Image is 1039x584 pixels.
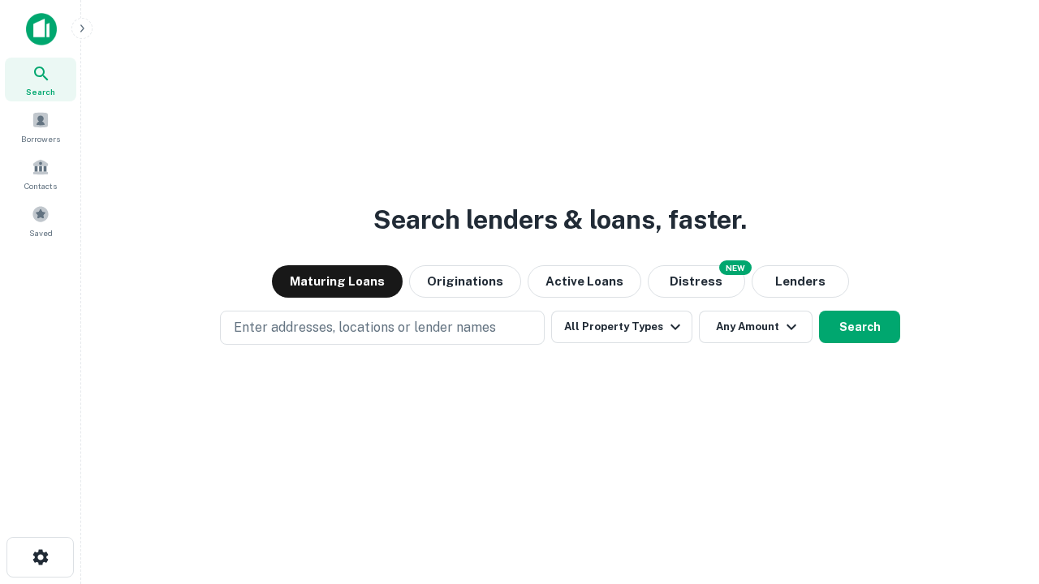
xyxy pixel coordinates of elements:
[5,58,76,101] a: Search
[5,199,76,243] a: Saved
[26,13,57,45] img: capitalize-icon.png
[5,105,76,148] a: Borrowers
[29,226,53,239] span: Saved
[272,265,403,298] button: Maturing Loans
[752,265,849,298] button: Lenders
[26,85,55,98] span: Search
[234,318,496,337] p: Enter addresses, locations or lender names
[648,265,745,298] button: Search distressed loans with lien and other non-mortgage details.
[373,200,747,239] h3: Search lenders & loans, faster.
[24,179,57,192] span: Contacts
[5,152,76,195] a: Contacts
[528,265,641,298] button: Active Loans
[699,311,813,343] button: Any Amount
[719,260,752,275] div: NEW
[220,311,545,345] button: Enter addresses, locations or lender names
[21,132,60,145] span: Borrowers
[551,311,692,343] button: All Property Types
[819,311,900,343] button: Search
[409,265,521,298] button: Originations
[958,454,1039,532] iframe: Chat Widget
